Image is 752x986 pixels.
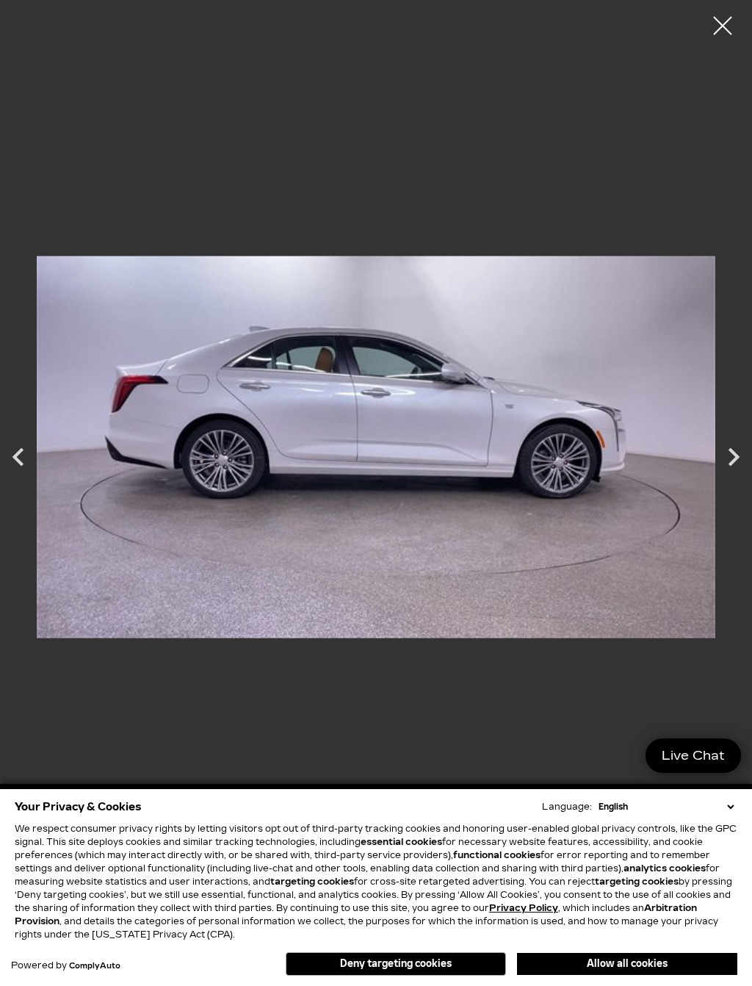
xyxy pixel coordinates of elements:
div: Powered by [11,961,120,971]
a: Live Chat [646,738,741,773]
strong: analytics cookies [623,863,706,874]
strong: targeting cookies [270,877,354,887]
strong: essential cookies [361,837,442,847]
div: Language: [542,802,592,811]
button: Allow all cookies [517,953,737,975]
u: Privacy Policy [489,903,558,913]
div: Next [715,431,752,483]
span: Your Privacy & Cookies [15,796,142,817]
strong: targeting cookies [595,877,679,887]
select: Language Select [595,800,737,813]
span: Live Chat [654,747,732,764]
img: New 2025 Crystal White Tricoat Cadillac Premium Luxury image 9 [37,11,715,883]
button: Deny targeting cookies [286,952,506,976]
strong: functional cookies [453,850,540,860]
p: We respect consumer privacy rights by letting visitors opt out of third-party tracking cookies an... [15,822,737,941]
a: ComplyAuto [69,962,120,971]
